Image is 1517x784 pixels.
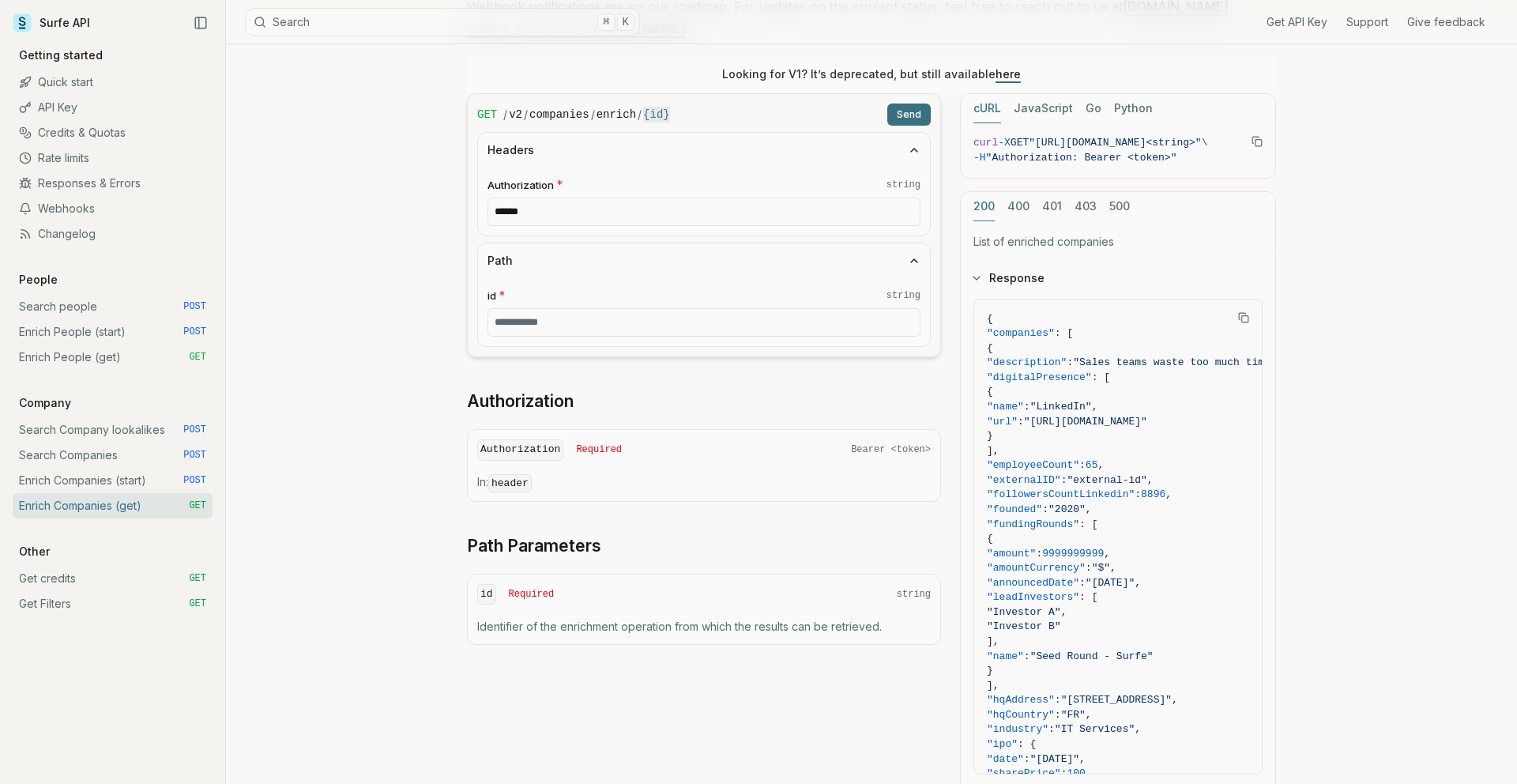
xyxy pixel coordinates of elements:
button: 401 [1042,192,1062,221]
code: v2 [509,107,522,122]
span: { [987,386,993,398]
a: Surfe API [13,11,90,35]
span: Bearer <token> [851,443,931,456]
span: , [1104,548,1110,560]
span: GET [477,107,497,122]
span: "$" [1092,562,1110,574]
span: GET [189,351,206,364]
span: "name" [987,650,1024,662]
span: "externalID" [987,474,1061,486]
a: Changelog [13,221,213,247]
span: Authorization [487,178,554,193]
span: "[DATE]" [1030,753,1079,765]
span: , [1097,459,1104,471]
button: JavaScript [1014,94,1073,123]
span: "companies" [987,327,1055,339]
p: Looking for V1? It’s deprecated, but still available [722,66,1021,82]
p: People [13,272,64,288]
span: : [1061,767,1067,779]
code: {id} [643,107,670,122]
span: ], [987,680,999,692]
span: Required [576,443,622,456]
span: "Investor B" [987,620,1061,632]
span: : [1079,577,1086,589]
span: 100 [1067,767,1085,779]
span: { [987,533,993,545]
span: "description" [987,356,1067,368]
span: curl [973,137,998,149]
span: , [1086,503,1092,515]
button: Go [1086,94,1101,123]
span: { [987,342,993,354]
a: Give feedback [1407,14,1485,30]
span: "[URL][DOMAIN_NAME]" [1024,416,1147,428]
a: Enrich Companies (start) POST [13,468,213,493]
p: Other [13,544,56,560]
button: 200 [973,192,995,221]
span: : [1055,709,1061,721]
a: Search Companies POST [13,443,213,468]
span: , [1086,767,1092,779]
a: Enrich People (get) GET [13,345,213,370]
span: "hqCountry" [987,709,1055,721]
span: : [1048,723,1055,735]
span: } [987,430,993,442]
button: Copy Text [1232,306,1255,330]
button: Collapse Sidebar [189,11,213,35]
span: : [1055,694,1061,706]
span: POST [183,474,206,487]
span: -X [998,137,1011,149]
span: -H [973,152,986,164]
button: cURL [973,94,1001,123]
span: , [1092,401,1098,413]
kbd: K [617,13,634,31]
span: "leadInvestors" [987,591,1079,603]
kbd: ⌘ [597,13,615,31]
span: : [ [1079,518,1097,530]
span: : [ [1092,371,1110,383]
button: 500 [1109,192,1130,221]
span: string [897,588,931,601]
code: string [886,289,920,302]
span: , [1110,562,1116,574]
span: / [638,107,642,122]
a: Authorization [467,390,574,413]
span: : [1024,650,1030,662]
span: , [1061,606,1067,618]
a: API Key [13,95,213,120]
a: Support [1346,14,1388,30]
span: "Investor A" [987,606,1061,618]
button: Copy Text [1245,130,1269,153]
span: : [1067,356,1073,368]
a: Credits & Quotas [13,120,213,145]
span: POST [183,449,206,462]
button: 400 [1007,192,1030,221]
span: , [1147,474,1154,486]
button: Python [1114,94,1153,123]
span: "LinkedIn" [1030,401,1092,413]
span: : [1079,459,1086,471]
span: / [503,107,507,122]
a: Enrich People (start) POST [13,319,213,345]
a: Responses & Errors [13,171,213,196]
span: "digitalPresence" [987,371,1092,383]
code: header [488,474,532,492]
span: , [1172,694,1178,706]
p: List of enriched companies [973,234,1263,250]
span: "fundingRounds" [987,518,1079,530]
button: 403 [1075,192,1097,221]
span: GET [189,572,206,585]
span: : [1042,503,1048,515]
span: "ipo" [987,738,1018,750]
span: : [1135,488,1141,500]
span: ], [987,445,999,457]
button: Search⌘K [245,8,640,36]
span: POST [183,326,206,338]
span: "sharePrice" [987,767,1061,779]
span: 9999999999 [1042,548,1104,560]
code: enrich [597,107,636,122]
a: Rate limits [13,145,213,171]
span: "industry" [987,723,1048,735]
span: / [591,107,595,122]
span: "date" [987,753,1024,765]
